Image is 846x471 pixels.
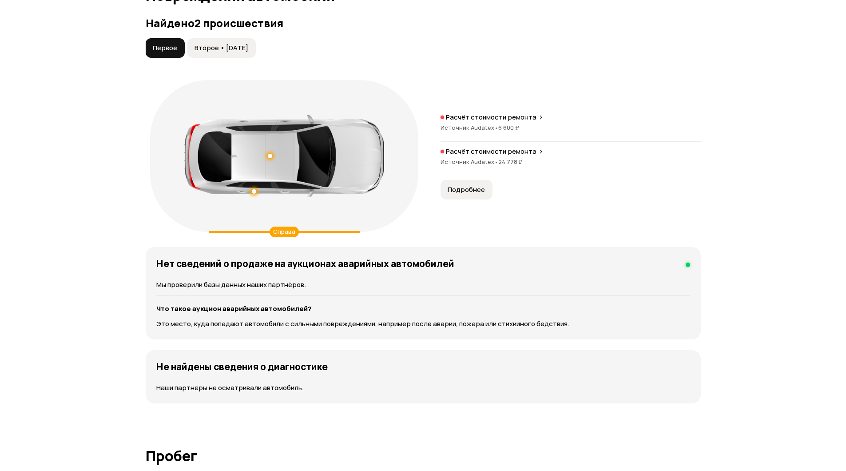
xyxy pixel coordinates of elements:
span: • [494,124,498,132]
span: Подробнее [448,185,485,194]
p: Расчёт стоимости ремонта [446,113,536,122]
span: • [494,158,498,166]
span: Первое [153,44,177,52]
strong: Что такое аукцион аварийных автомобилей? [156,304,312,313]
button: Подробнее [441,180,493,200]
span: 6 600 ₽ [498,124,519,132]
span: Источник Audatex [441,158,498,166]
p: Мы проверили базы данных наших партнёров. [156,280,690,290]
h4: Не найдены сведения о диагностике [156,361,328,372]
h3: Найдено 2 происшествия [146,17,701,29]
button: Первое [146,38,185,58]
div: Справа [270,227,299,237]
p: Расчёт стоимости ремонта [446,147,536,156]
button: Второе • [DATE] [187,38,256,58]
h1: Пробег [146,448,701,464]
span: 24 778 ₽ [498,158,523,166]
p: Наши партнёры не осматривали автомобиль. [156,383,690,393]
span: Второе • [DATE] [195,44,248,52]
p: Это место, куда попадают автомобили с сильными повреждениями, например после аварии, пожара или с... [156,319,690,329]
span: Источник Audatex [441,124,498,132]
h4: Нет сведений о продаже на аукционах аварийных автомобилей [156,258,454,269]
